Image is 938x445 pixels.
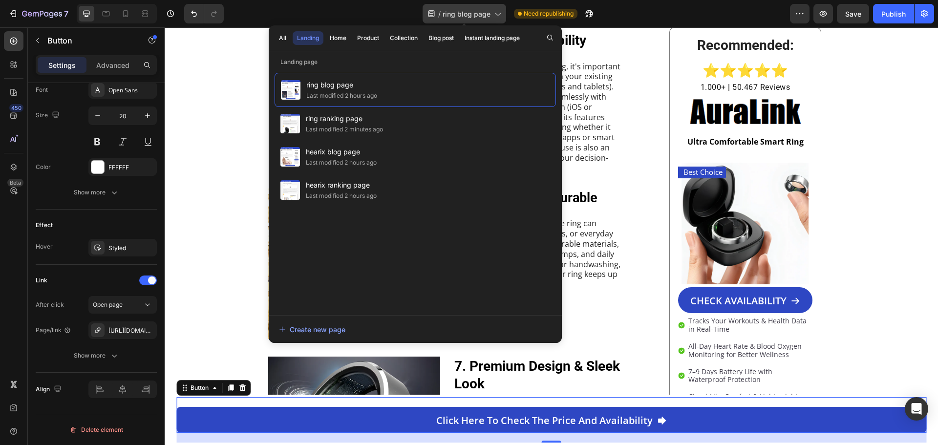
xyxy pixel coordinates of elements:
p: Advanced [96,60,129,70]
button: Product [353,31,384,45]
p: With 5ATM waterproofing, the ring can withstand swimming, showers, or everyday splashes. Built to... [290,191,460,262]
p: Settings [48,60,76,70]
span: Need republishing [524,9,574,18]
div: All [279,34,286,42]
p: When purchasing a smart ring, it's important to check its compatibility with your existing device... [290,34,460,146]
button: Home [325,31,351,45]
button: Show more [36,184,157,201]
strong: 6. Waterproof & Durable [290,163,433,178]
div: Hover [36,242,53,251]
button: Open page [88,296,157,314]
div: Show more [74,351,119,360]
span: ring ranking page [306,113,383,125]
p: Landing page [269,57,562,67]
div: Product [357,34,379,42]
div: Color [36,163,51,171]
div: Last modified 2 minutes ago [306,125,383,134]
span: Tracks Your Workouts & Health Data in Real-Time [524,289,642,306]
button: Collection [385,31,422,45]
div: Page/link [36,326,71,335]
img: gempages_580590206961320531-46e3c302-9102-477b-b438-8a699fa18941.png [522,66,640,102]
div: Last modified 2 hours ago [306,158,377,168]
button: Publish [873,4,914,23]
span: hearix blog page [306,146,377,158]
p: Button [47,35,130,46]
a: CHECK AVAILABILITY [513,260,648,286]
p: Best Choice [519,140,558,150]
button: All [275,31,291,45]
img: gempages_580590206961320531-448ae2e1-0cf9-4c6a-852b-9b82c6b317bf.png [104,161,276,312]
button: 7 [4,4,73,23]
span: hearix ranking page [306,179,377,191]
button: Blog post [424,31,458,45]
div: Styled [108,244,154,253]
strong: 7. Premium Design & Sleek Look [290,331,455,364]
span: ring blog page [443,9,490,19]
div: Beta [7,179,23,187]
div: Collection [390,34,418,42]
strong: Ultra Comfortable Smart Ring [523,108,639,119]
span: Save [845,10,861,18]
img: gempages_580590206961320531-3f536216-9b5f-414e-b839-cebce24086ff.jpg [104,8,276,80]
div: Show more [74,188,119,197]
button: Save [837,4,869,23]
div: Open Sans [108,86,154,95]
div: Home [330,34,346,42]
button: Show more [36,347,157,364]
span: / [438,9,441,19]
span: Cloud-Like Comfort & Lightweight Material [524,364,633,382]
div: Instant landing page [465,34,520,42]
div: After click [36,300,64,309]
div: Link [36,276,47,285]
p: Click here to check the price and availability [272,387,488,400]
span: 7–9 Days Battery Life with Waterproof Protection [524,339,608,357]
span: ring blog page [306,79,377,91]
div: Font [36,85,48,94]
div: Create new page [279,324,345,335]
div: Delete element [69,424,123,436]
span: Open page [93,301,123,308]
span: All-Day Heart Rate & Blood Oxygen Monitoring for Better Wellness [524,314,637,331]
div: Undo/Redo [184,4,224,23]
div: Effect [36,221,53,230]
button: Delete element [36,422,157,438]
p: ⭐⭐⭐⭐⭐ [523,33,639,52]
button: Landing [293,31,323,45]
img: gempages_580590206961320531-967f5342-e061-4a0a-b91d-666d0596c9eb.png [517,132,644,259]
div: 450 [9,104,23,112]
div: Landing [297,34,319,42]
div: Open Intercom Messenger [905,397,928,421]
div: FFFFFF [108,163,154,172]
button: Create new page [278,319,552,339]
div: Size [36,109,62,122]
div: [URL][DOMAIN_NAME] [108,326,154,335]
button: Instant landing page [460,31,524,45]
p: CHECK AVAILABILITY [526,267,622,280]
div: Button [24,356,46,365]
div: Last modified 2 hours ago [306,91,377,101]
strong: 5. Good Compatibility [290,5,422,21]
div: Blog post [428,34,454,42]
div: Align [36,383,64,396]
strong: Recommended: [533,10,629,26]
div: Publish [881,9,906,19]
div: Last modified 2 hours ago [306,191,377,201]
span: 1.000+ | 50.467 Reviews [536,55,626,64]
p: 7 [64,8,68,20]
iframe: Design area [165,27,938,445]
